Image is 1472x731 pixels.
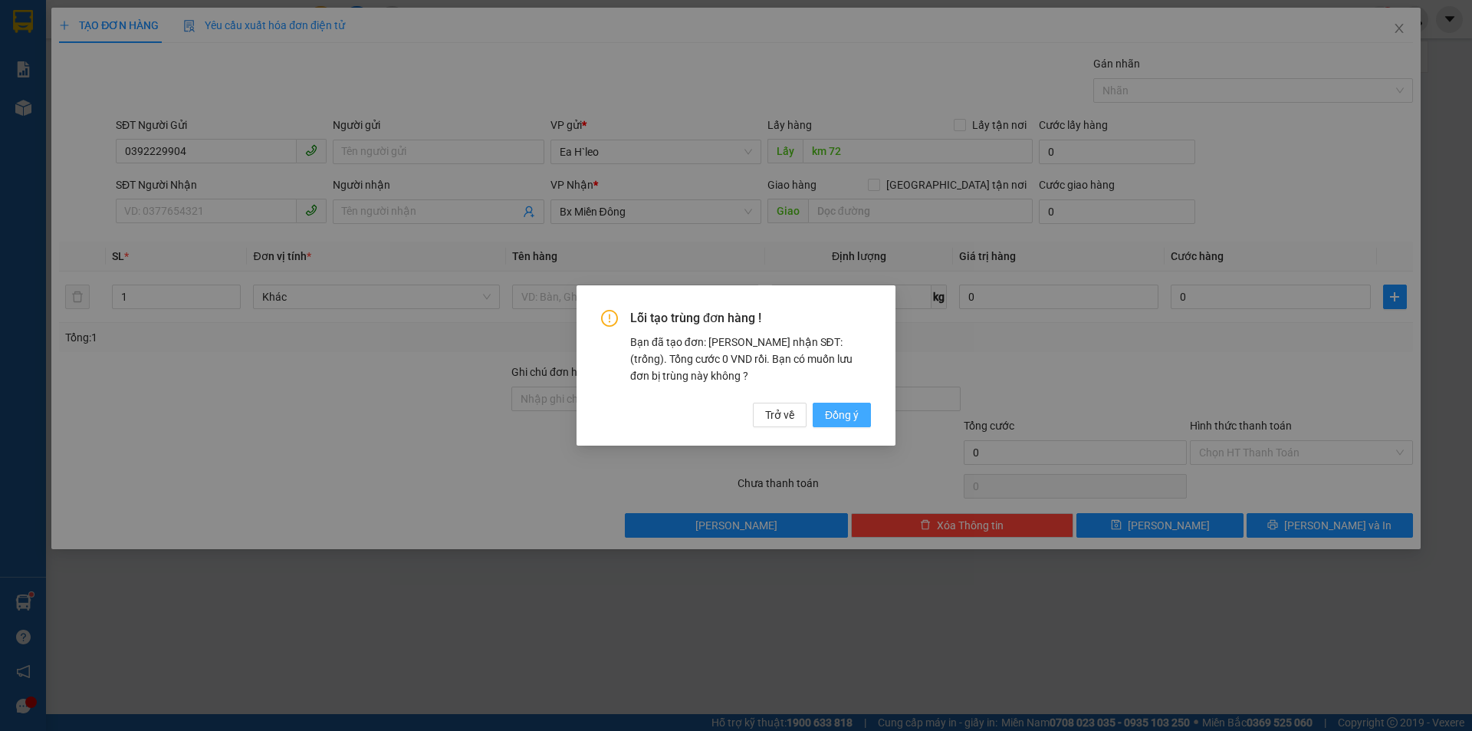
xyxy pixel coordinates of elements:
[825,407,859,423] span: Đồng ý
[601,310,618,327] span: exclamation-circle
[630,310,871,327] span: Lỗi tạo trùng đơn hàng !
[813,403,871,427] button: Đồng ý
[630,334,871,384] div: Bạn đã tạo đơn: [PERSON_NAME] nhận SĐT: (trống). Tổng cước 0 VND rồi. Bạn có muốn lưu đơn bị trùn...
[765,407,794,423] span: Trở về
[753,403,807,427] button: Trở về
